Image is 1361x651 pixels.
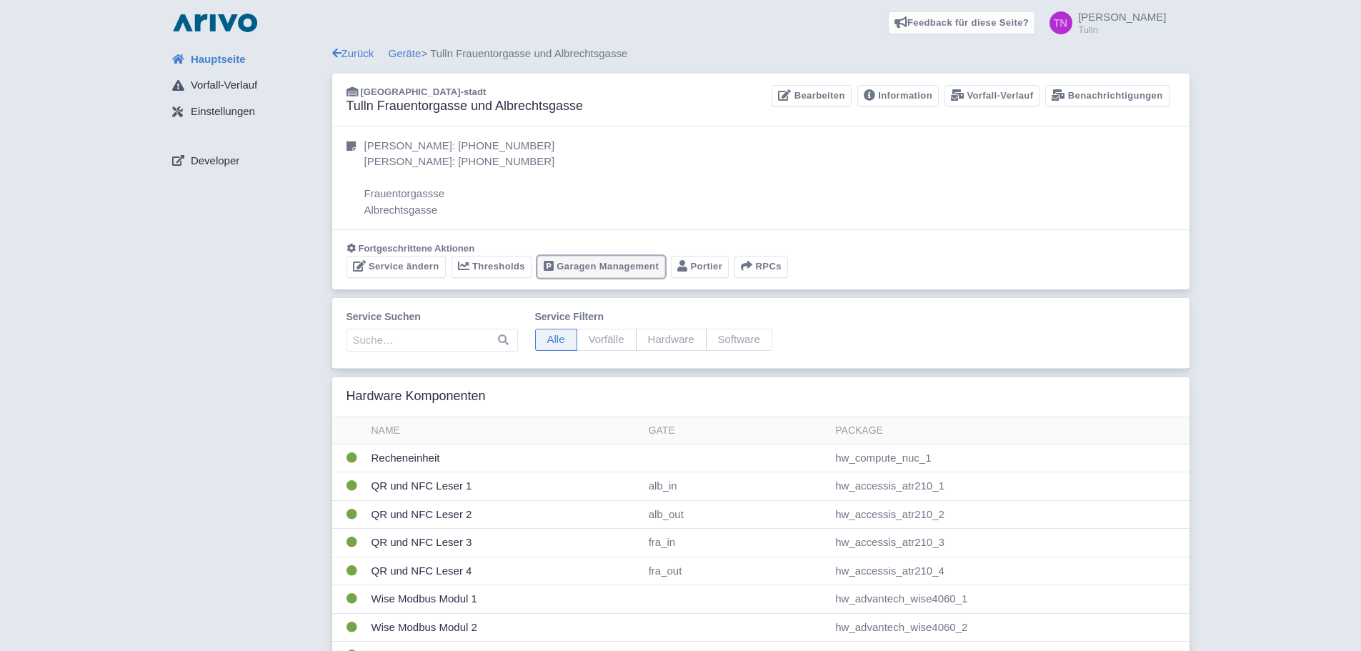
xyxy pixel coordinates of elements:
[366,444,643,472] td: Recheneinheit
[332,46,1190,62] div: > Tulln Frauentorgasse und Albrechtsgasse
[161,72,332,99] a: Vorfall-Verlauf
[366,529,643,557] td: QR und NFC Leser 3
[829,417,1189,444] th: Package
[857,85,939,107] a: Information
[161,147,332,174] a: Developer
[829,557,1189,585] td: hw_accessis_atr210_4
[1078,11,1166,23] span: [PERSON_NAME]
[366,557,643,585] td: QR und NFC Leser 4
[829,613,1189,642] td: hw_advantech_wise4060_2
[829,472,1189,501] td: hw_accessis_atr210_1
[332,47,374,59] a: Zurück
[364,138,555,219] p: [PERSON_NAME]: [PHONE_NUMBER] [PERSON_NAME]: [PHONE_NUMBER] Frauentorgassse Albrechtsgasse
[535,309,772,324] label: Service filtern
[361,86,487,97] span: [GEOGRAPHIC_DATA]-stadt
[452,256,532,278] a: Thresholds
[191,51,246,68] span: Hauptseite
[359,243,475,254] span: Fortgeschrittene Aktionen
[772,85,851,107] a: Bearbeiten
[1045,85,1169,107] a: Benachrichtigungen
[1078,25,1166,34] small: Tulln
[366,472,643,501] td: QR und NFC Leser 1
[366,585,643,614] td: Wise Modbus Modul 1
[643,417,830,444] th: Gate
[347,256,446,278] a: Service ändern
[347,99,584,114] h3: Tulln Frauentorgasse und Albrechtsgasse
[706,329,772,351] span: Software
[191,77,257,94] span: Vorfall-Verlauf
[169,11,261,34] img: logo
[537,256,665,278] a: Garagen Management
[191,153,239,169] span: Developer
[1041,11,1166,34] a: [PERSON_NAME] Tulln
[944,85,1040,107] a: Vorfall-Verlauf
[643,557,830,585] td: fra_out
[734,256,788,278] button: RPCs
[389,47,422,59] a: Geräte
[366,613,643,642] td: Wise Modbus Modul 2
[643,472,830,501] td: alb_in
[366,417,643,444] th: Name
[577,329,637,351] span: Vorfälle
[191,104,255,120] span: Einstellungen
[636,329,707,351] span: Hardware
[366,500,643,529] td: QR und NFC Leser 2
[347,329,518,352] input: Suche…
[643,529,830,557] td: fra_in
[643,500,830,529] td: alb_out
[535,329,577,351] span: Alle
[161,46,332,73] a: Hauptseite
[161,99,332,126] a: Einstellungen
[829,529,1189,557] td: hw_accessis_atr210_3
[829,444,1189,472] td: hw_compute_nuc_1
[888,11,1036,34] a: Feedback für diese Seite?
[347,309,518,324] label: Service suchen
[829,585,1189,614] td: hw_advantech_wise4060_1
[829,500,1189,529] td: hw_accessis_atr210_2
[671,256,729,278] a: Portier
[347,389,486,404] h3: Hardware Komponenten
